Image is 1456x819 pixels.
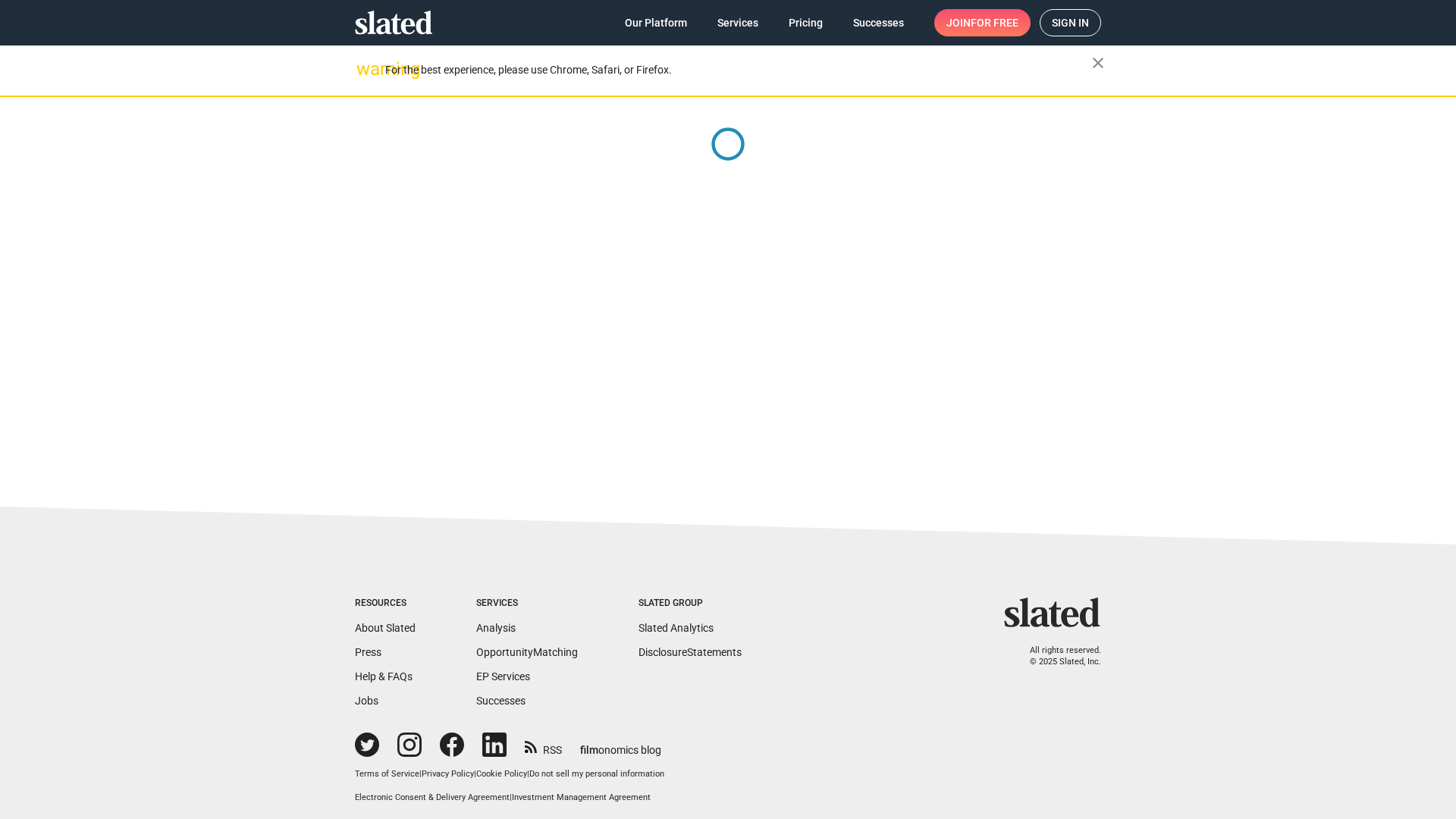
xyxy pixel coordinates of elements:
[971,9,1018,36] span: for free
[639,598,742,610] div: Slated Group
[355,646,381,658] a: Press
[385,60,1092,80] div: For the best experience, please use Chrome, Safari, or Firefox.
[946,9,1018,36] span: Join
[476,646,578,658] a: OpportunityMatching
[1089,54,1107,72] mat-icon: close
[476,622,516,634] a: Analysis
[355,695,378,707] a: Jobs
[613,9,699,36] a: Our Platform
[355,598,416,610] div: Resources
[1052,10,1089,36] span: Sign in
[474,769,476,779] span: |
[580,744,598,756] span: film
[476,769,527,779] a: Cookie Policy
[853,9,904,36] span: Successes
[841,9,916,36] a: Successes
[356,60,375,78] mat-icon: warning
[510,792,512,802] span: |
[1040,9,1101,36] a: Sign in
[529,769,664,780] button: Do not sell my personal information
[777,9,835,36] a: Pricing
[419,769,422,779] span: |
[512,792,651,802] a: Investment Management Agreement
[625,9,687,36] span: Our Platform
[355,769,419,779] a: Terms of Service
[355,670,413,682] a: Help & FAQs
[705,9,770,36] a: Services
[789,9,823,36] span: Pricing
[355,792,510,802] a: Electronic Consent & Delivery Agreement
[527,769,529,779] span: |
[476,695,526,707] a: Successes
[717,9,758,36] span: Services
[580,731,661,758] a: filmonomics blog
[934,9,1031,36] a: Joinfor free
[422,769,474,779] a: Privacy Policy
[355,622,416,634] a: About Slated
[1014,645,1101,667] p: All rights reserved. © 2025 Slated, Inc.
[525,734,562,758] a: RSS
[639,646,742,658] a: DisclosureStatements
[476,670,530,682] a: EP Services
[639,622,714,634] a: Slated Analytics
[476,598,578,610] div: Services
